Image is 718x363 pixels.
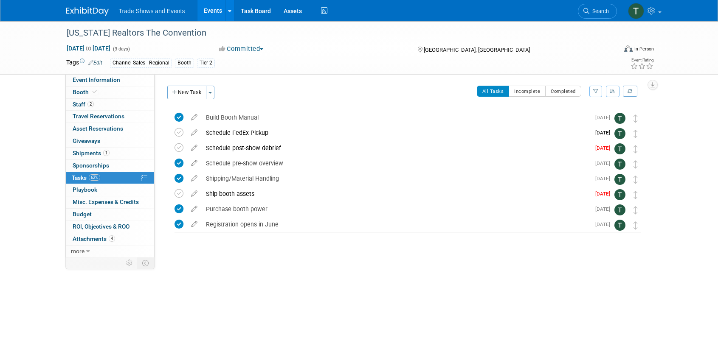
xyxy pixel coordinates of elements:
span: Staff [73,101,94,108]
span: Booth [73,89,99,95]
a: ROI, Objectives & ROO [66,221,154,233]
a: Refresh [623,86,637,97]
span: Misc. Expenses & Credits [73,198,139,205]
span: [DATE] [595,176,614,181]
a: edit [187,221,202,228]
a: edit [187,114,202,121]
span: Shipments [73,150,110,156]
a: Playbook [66,184,154,196]
span: [DATE] [595,114,614,120]
a: Staff2 [66,99,154,111]
img: Tiff Wagner [614,143,625,154]
div: Ship booth assets [202,187,590,201]
a: Edit [88,60,102,66]
div: Registration opens in June [202,217,590,232]
span: 62% [89,174,100,181]
div: Schedule pre-show overview [202,156,590,170]
td: Personalize Event Tab Strip [122,257,137,268]
span: 2 [87,101,94,107]
span: Event Information [73,76,120,83]
a: Tasks62% [66,172,154,184]
span: Budget [73,211,92,218]
i: Move task [634,176,638,184]
span: 1 [103,150,110,156]
i: Move task [634,191,638,199]
button: Committed [216,45,267,53]
i: Move task [634,114,638,123]
span: [DATE] [595,206,614,212]
span: [DATE] [DATE] [66,45,111,52]
span: [GEOGRAPHIC_DATA], [GEOGRAPHIC_DATA] [424,47,530,53]
button: New Task [167,86,206,99]
span: ROI, Objectives & ROO [73,223,130,230]
img: Tiff Wagner [614,128,625,139]
img: Format-Inperson.png [624,45,633,52]
a: edit [187,144,202,152]
div: Event Format [567,44,654,57]
span: [DATE] [595,145,614,151]
img: Tiff Wagner [614,220,625,231]
span: 4 [109,235,115,242]
i: Booth reservation complete [93,89,97,94]
div: Schedule FedEx Pickup [202,126,590,140]
a: edit [187,129,202,137]
a: Event Information [66,74,154,86]
a: edit [187,159,202,167]
span: (3 days) [112,46,130,52]
span: Trade Shows and Events [119,8,185,14]
a: Shipments1 [66,148,154,159]
div: Shipping/Material Handling [202,171,590,186]
img: Tiff Wagner [614,189,625,200]
a: edit [187,205,202,213]
a: Sponsorships [66,160,154,172]
img: Tiff Wagner [628,3,644,19]
a: edit [187,175,202,182]
button: All Tasks [477,86,510,97]
i: Move task [634,145,638,153]
a: edit [187,190,202,198]
div: Booth [175,59,194,67]
i: Move task [634,160,638,168]
a: Attachments4 [66,233,154,245]
div: Channel Sales - Regional [110,59,172,67]
span: Attachments [73,235,115,242]
a: Asset Reservations [66,123,154,135]
span: to [84,45,93,52]
i: Move task [634,130,638,138]
span: [DATE] [595,130,614,136]
a: Giveaways [66,135,154,147]
span: Giveaways [73,137,100,144]
td: Tags [66,58,102,68]
span: [DATE] [595,160,614,166]
img: ExhibitDay [66,7,109,16]
span: [DATE] [595,221,614,227]
div: [US_STATE] Realtors The Convention [64,25,604,41]
a: more [66,246,154,257]
span: [DATE] [595,191,614,197]
div: In-Person [634,46,654,52]
div: Event Rating [631,58,653,62]
button: Incomplete [509,86,546,97]
span: Search [589,8,609,14]
a: Travel Reservations [66,111,154,123]
i: Move task [634,206,638,214]
img: Tiff Wagner [614,113,625,124]
a: Booth [66,87,154,98]
span: Travel Reservations [73,113,124,120]
img: Tiff Wagner [614,159,625,170]
span: Asset Reservations [73,125,123,132]
i: Move task [634,221,638,229]
img: Tiff Wagner [614,204,625,215]
span: Playbook [73,186,97,193]
div: Build Booth Manual [202,110,590,125]
div: Schedule post-show debrief [202,141,590,155]
a: Budget [66,209,154,221]
span: Tasks [72,174,100,181]
span: Sponsorships [73,162,109,169]
div: Purchase booth power [202,202,590,216]
img: Tiff Wagner [614,174,625,185]
a: Misc. Expenses & Credits [66,196,154,208]
div: Tier 2 [197,59,215,67]
span: more [71,248,84,254]
a: Search [578,4,617,19]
